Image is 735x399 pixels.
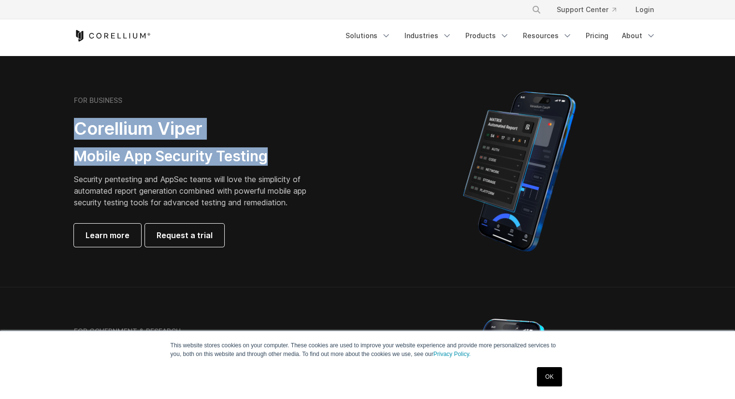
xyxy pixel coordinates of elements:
[157,229,213,241] span: Request a trial
[340,27,662,44] div: Navigation Menu
[74,173,321,208] p: Security pentesting and AppSec teams will love the simplicity of automated report generation comb...
[460,27,515,44] a: Products
[74,224,141,247] a: Learn more
[74,30,151,42] a: Corellium Home
[74,327,181,336] h6: FOR GOVERNMENT & RESEARCH
[340,27,397,44] a: Solutions
[537,367,562,386] a: OK
[447,87,592,256] img: Corellium MATRIX automated report on iPhone showing app vulnerability test results across securit...
[580,27,614,44] a: Pricing
[74,147,321,166] h3: Mobile App Security Testing
[628,1,662,18] a: Login
[145,224,224,247] a: Request a trial
[616,27,662,44] a: About
[528,1,545,18] button: Search
[171,341,565,358] p: This website stores cookies on your computer. These cookies are used to improve your website expe...
[549,1,624,18] a: Support Center
[74,96,122,105] h6: FOR BUSINESS
[520,1,662,18] div: Navigation Menu
[399,27,458,44] a: Industries
[433,351,471,357] a: Privacy Policy.
[86,229,130,241] span: Learn more
[517,27,578,44] a: Resources
[74,118,321,140] h2: Corellium Viper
